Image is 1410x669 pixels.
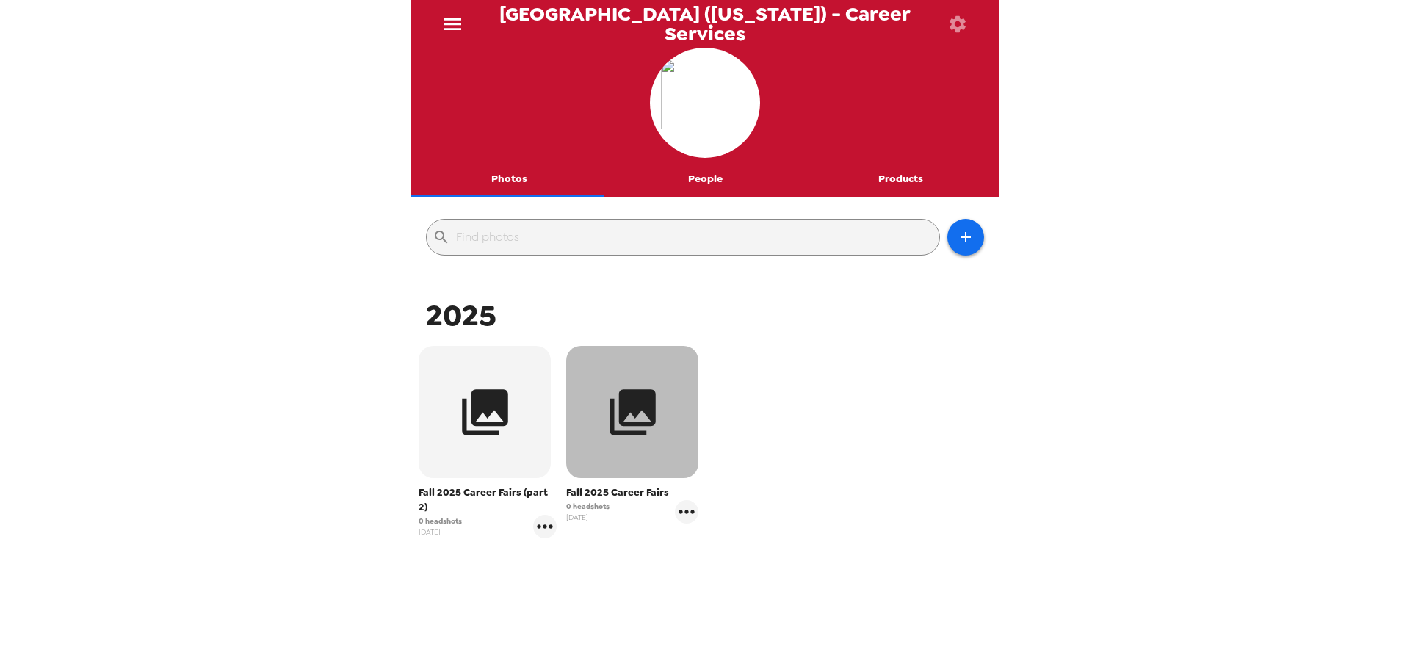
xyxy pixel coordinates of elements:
button: gallery menu [533,515,557,538]
input: Find photos [456,225,933,249]
button: People [607,162,803,197]
span: 0 headshots [419,516,462,527]
img: org logo [661,59,749,147]
span: 0 headshots [566,501,610,512]
span: [DATE] [566,512,610,523]
button: Products [803,162,999,197]
button: Photos [411,162,607,197]
span: Fall 2025 Career Fairs [566,485,698,500]
span: 2025 [426,296,496,335]
span: [DATE] [419,527,462,538]
button: gallery menu [675,500,698,524]
span: Fall 2025 Career Fairs (part 2) [419,485,557,515]
span: [GEOGRAPHIC_DATA] ([US_STATE]) - Career Services [476,4,933,43]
